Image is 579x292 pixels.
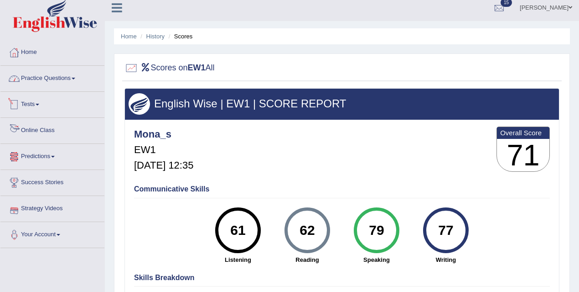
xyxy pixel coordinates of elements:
[500,129,546,137] b: Overall Score
[129,93,150,115] img: wings.png
[121,33,137,40] a: Home
[0,118,104,141] a: Online Class
[146,33,165,40] a: History
[0,144,104,167] a: Predictions
[277,255,337,264] strong: Reading
[134,144,193,155] h5: EW1
[188,63,206,72] b: EW1
[208,255,268,264] strong: Listening
[221,211,254,250] div: 61
[0,92,104,115] a: Tests
[134,274,550,282] h4: Skills Breakdown
[290,211,324,250] div: 62
[416,255,476,264] strong: Writing
[0,40,104,63] a: Home
[134,160,193,171] h5: [DATE] 12:35
[0,170,104,193] a: Success Stories
[0,66,104,89] a: Practice Questions
[0,196,104,219] a: Strategy Videos
[497,139,549,172] h3: 71
[360,211,393,250] div: 79
[166,32,193,41] li: Scores
[124,61,215,75] h2: Scores on All
[134,185,550,193] h4: Communicative Skills
[0,222,104,245] a: Your Account
[129,98,555,110] h3: English Wise | EW1 | SCORE REPORT
[429,211,462,250] div: 77
[346,255,407,264] strong: Speaking
[134,129,193,140] h4: Mona_s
